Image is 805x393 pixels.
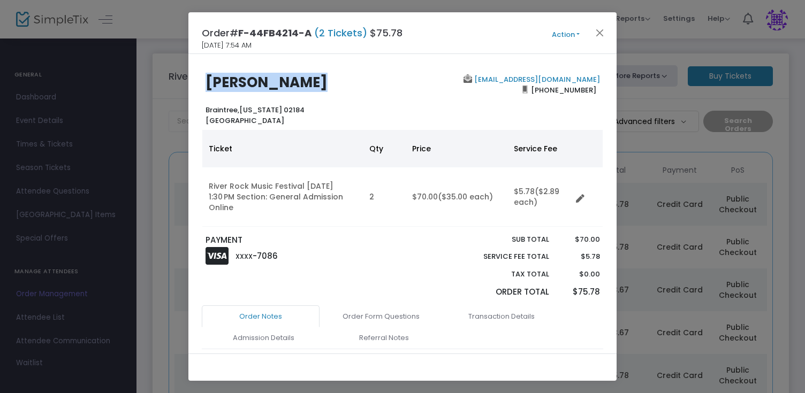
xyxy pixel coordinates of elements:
[406,167,507,227] td: $70.00
[325,327,443,349] a: Referral Notes
[363,167,406,227] td: 2
[202,40,252,51] span: [DATE] 7:54 AM
[507,167,572,227] td: $5.78
[559,234,599,245] p: $70.00
[458,234,549,245] p: Sub total
[204,327,322,349] a: Admission Details
[238,26,312,40] span: F-44FB4214-A
[363,130,406,167] th: Qty
[312,26,370,40] span: (2 Tickets)
[206,105,239,115] span: Braintree,
[458,286,549,298] p: Order Total
[507,130,572,167] th: Service Fee
[406,130,507,167] th: Price
[206,234,398,246] p: PAYMENT
[559,286,599,298] p: $75.78
[528,81,600,98] span: [PHONE_NUMBER]
[236,252,253,261] span: XXXX
[514,186,559,207] span: ($2.89 each)
[458,251,549,262] p: Service Fee Total
[534,29,598,41] button: Action
[443,305,560,328] a: Transaction Details
[559,251,599,262] p: $5.78
[559,269,599,280] p: $0.00
[593,26,607,40] button: Close
[472,74,600,84] a: [EMAIL_ADDRESS][DOMAIN_NAME]
[458,269,549,280] p: Tax Total
[253,250,278,261] span: -7086
[202,167,363,227] td: River Rock Music Festival [DATE] 1:30 PM Section: General Admission Online
[202,305,320,328] a: Order Notes
[202,130,603,227] div: Data table
[322,305,440,328] a: Order Form Questions
[438,191,493,202] span: ($35.00 each)
[202,130,363,167] th: Ticket
[206,73,328,92] b: [PERSON_NAME]
[202,26,403,40] h4: Order# $75.78
[206,105,305,126] b: [US_STATE] 02184 [GEOGRAPHIC_DATA]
